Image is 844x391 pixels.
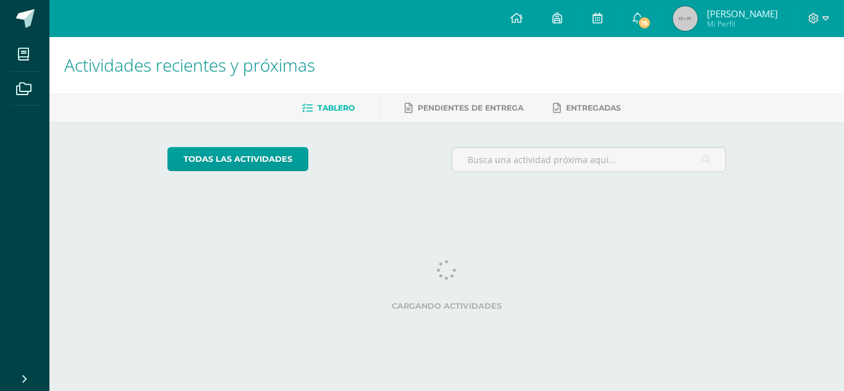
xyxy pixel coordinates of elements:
[707,7,778,20] span: [PERSON_NAME]
[566,103,621,112] span: Entregadas
[418,103,523,112] span: Pendientes de entrega
[707,19,778,29] span: Mi Perfil
[167,147,308,171] a: todas las Actividades
[673,6,698,31] img: 45x45
[452,148,726,172] input: Busca una actividad próxima aquí...
[638,16,651,30] span: 16
[302,98,355,118] a: Tablero
[167,301,727,311] label: Cargando actividades
[64,53,315,77] span: Actividades recientes y próximas
[405,98,523,118] a: Pendientes de entrega
[553,98,621,118] a: Entregadas
[318,103,355,112] span: Tablero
